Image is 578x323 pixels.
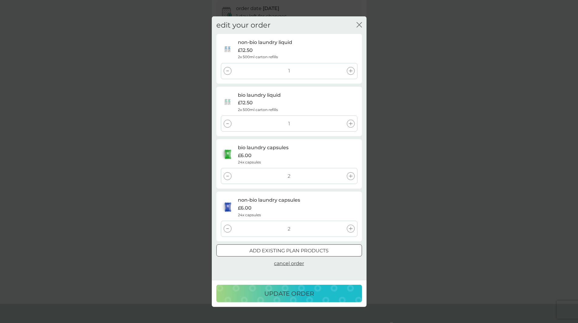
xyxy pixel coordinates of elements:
[238,39,292,46] p: non-bio laundry liquid
[216,244,362,257] button: add existing plan products
[238,54,278,60] p: 2x 500ml carton refills
[238,91,281,99] p: bio laundry liquid
[288,120,290,128] p: 1
[288,172,290,180] p: 2
[238,144,289,152] p: bio laundry capsules
[238,99,253,107] span: £12.50
[238,196,300,204] p: non-bio laundry capsules
[238,107,278,113] p: 2x 500ml carton refills
[274,261,304,266] span: cancel order
[357,22,362,28] button: close
[238,151,252,159] span: £6.00
[216,21,271,29] h2: edit your order
[221,148,235,160] img: bio laundry capsules
[216,285,362,302] button: update order
[274,260,304,267] button: cancel order
[221,96,235,108] img: bio laundry liquid
[288,67,290,75] p: 1
[238,204,252,212] span: £6.00
[221,43,235,55] img: non-bio laundry liquid
[238,212,261,217] p: 24x capsules
[264,289,314,298] p: update order
[238,159,261,165] p: 24x capsules
[288,225,290,233] p: 2
[238,46,253,54] span: £12.50
[249,247,329,255] p: add existing plan products
[221,201,235,213] img: non-bio laundry capsules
